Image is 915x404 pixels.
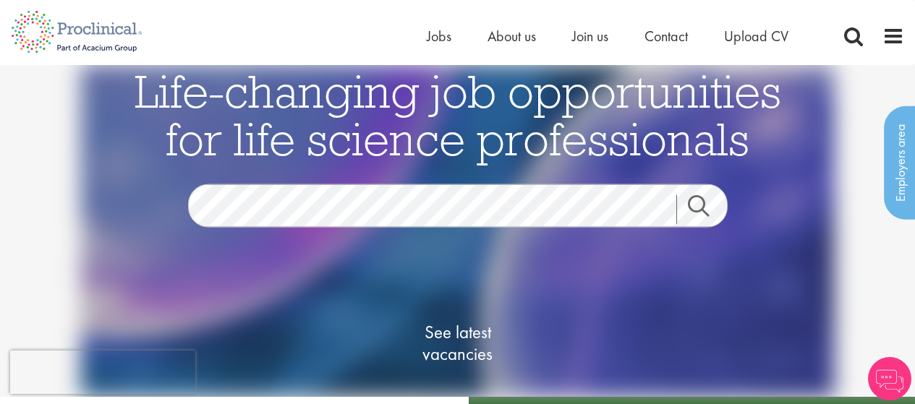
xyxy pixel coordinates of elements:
[386,322,530,365] span: See latest vacancies
[868,357,911,400] img: Chatbot
[488,27,536,46] a: About us
[427,27,451,46] a: Jobs
[644,27,688,46] a: Contact
[10,351,195,394] iframe: reCAPTCHA
[676,195,739,224] a: Job search submit button
[572,27,608,46] a: Join us
[135,62,781,168] span: Life-changing job opportunities for life science professionals
[80,65,835,397] img: candidate home
[724,27,788,46] a: Upload CV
